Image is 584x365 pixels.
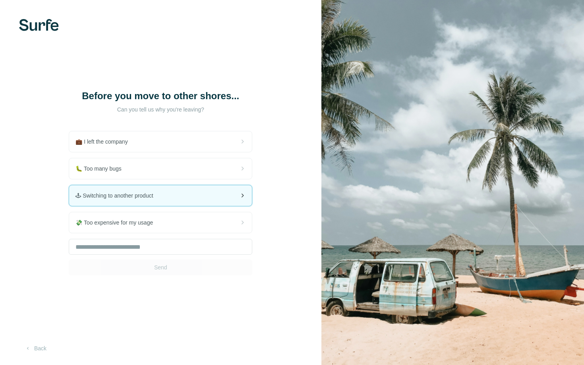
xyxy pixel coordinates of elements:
[19,19,59,31] img: Surfe's logo
[19,341,52,355] button: Back
[81,106,240,113] p: Can you tell us why you're leaving?
[75,219,159,227] span: 💸 Too expensive for my usage
[81,90,240,102] h1: Before you move to other shores...
[75,165,128,173] span: 🐛 Too many bugs
[75,138,134,146] span: 💼 I left the company
[75,192,159,200] span: 🕹 Switching to another product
